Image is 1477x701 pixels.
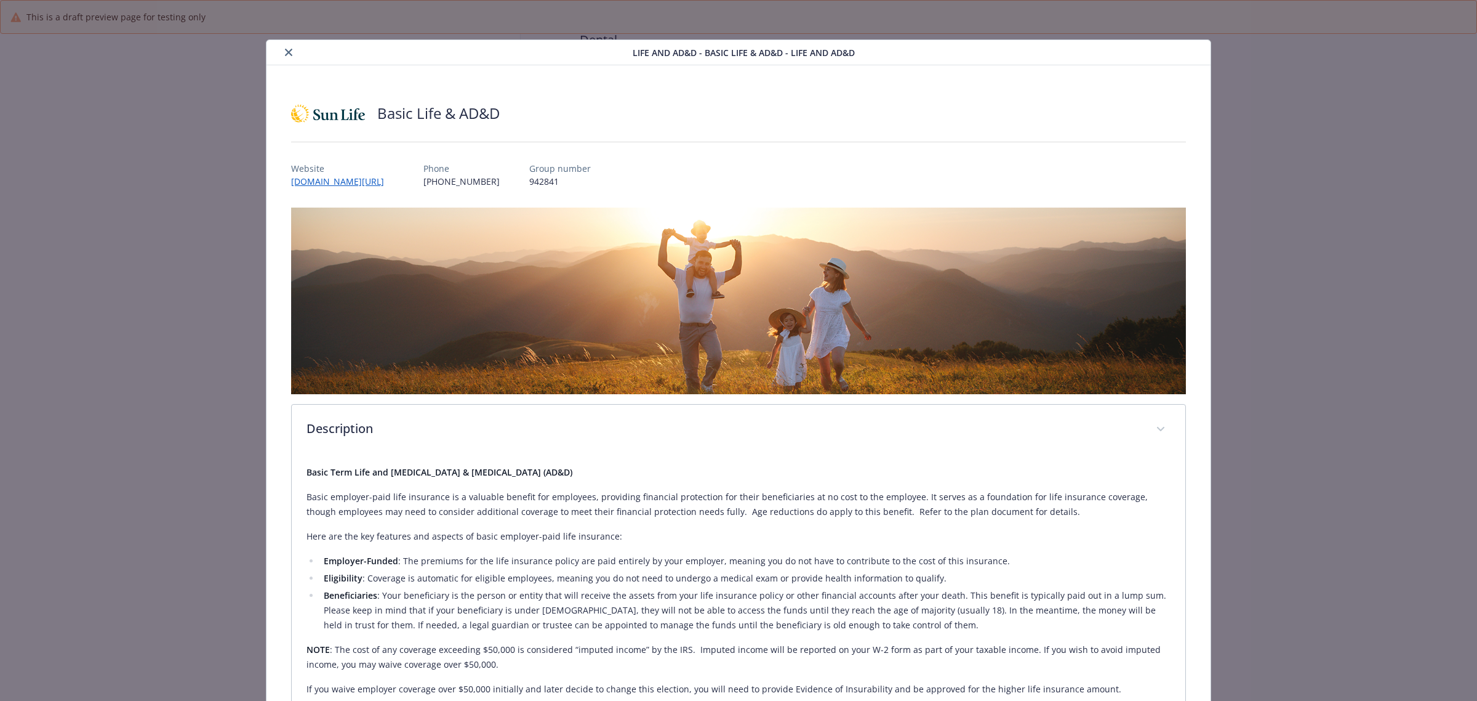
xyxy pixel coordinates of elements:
[306,644,330,655] strong: NOTE
[306,642,1171,672] p: : The cost of any coverage exceeding $50,000 is considered “imputed income” by the IRS. Imputed i...
[306,682,1171,697] p: If you waive employer coverage over $50,000 initially and later decide to change this election, y...
[281,45,296,60] button: close
[423,175,500,188] p: [PHONE_NUMBER]
[320,571,1171,586] li: : Coverage is automatic for eligible employees, meaning you do not need to undergo a medical exam...
[292,405,1185,455] div: Description
[324,555,398,567] strong: Employer-Funded
[291,208,1186,394] img: banner
[423,162,500,175] p: Phone
[377,103,500,124] h2: Basic Life & AD&D
[529,175,591,188] p: 942841
[529,162,591,175] p: Group number
[306,466,572,478] strong: Basic Term Life and [MEDICAL_DATA] & [MEDICAL_DATA] (AD&D)
[324,590,377,601] strong: Beneficiaries
[291,176,394,187] a: [DOMAIN_NAME][URL]
[324,572,362,584] strong: Eligibility
[306,419,1141,438] p: Description
[306,529,1171,544] p: Here are the key features and aspects of basic employer-paid life insurance:
[291,162,394,175] p: Website
[320,554,1171,569] li: : The premiums for the life insurance policy are paid entirely by your employer, meaning you do n...
[306,490,1171,519] p: Basic employer-paid life insurance is a valuable benefit for employees, providing financial prote...
[291,95,365,132] img: Sun Life Financial
[320,588,1171,633] li: : Your beneficiary is the person or entity that will receive the assets from your life insurance ...
[633,46,855,59] span: Life and AD&D - Basic Life & AD&D - Life and AD&D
